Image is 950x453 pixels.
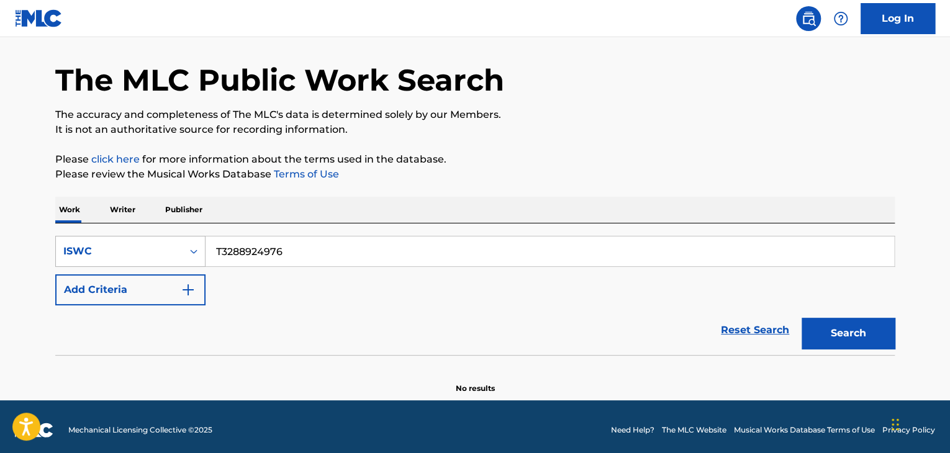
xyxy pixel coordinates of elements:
[734,424,875,436] a: Musical Works Database Terms of Use
[888,393,950,453] iframe: Chat Widget
[882,424,935,436] a: Privacy Policy
[55,167,895,182] p: Please review the Musical Works Database
[715,316,795,344] a: Reset Search
[796,6,821,31] a: Public Search
[63,244,175,259] div: ISWC
[801,11,816,26] img: search
[802,318,895,349] button: Search
[611,424,654,436] a: Need Help?
[55,274,206,305] button: Add Criteria
[68,424,212,436] span: Mechanical Licensing Collective © 2025
[892,406,899,443] div: Drag
[55,107,895,122] p: The accuracy and completeness of The MLC's data is determined solely by our Members.
[91,153,140,165] a: click here
[181,282,196,297] img: 9d2ae6d4665cec9f34b9.svg
[161,197,206,223] p: Publisher
[55,122,895,137] p: It is not an authoritative source for recording information.
[456,368,495,394] p: No results
[55,61,504,99] h1: The MLC Public Work Search
[55,197,84,223] p: Work
[662,424,726,436] a: The MLC Website
[828,6,853,31] div: Help
[106,197,139,223] p: Writer
[55,236,895,355] form: Search Form
[271,168,339,180] a: Terms of Use
[861,3,935,34] a: Log In
[15,9,63,27] img: MLC Logo
[55,152,895,167] p: Please for more information about the terms used in the database.
[833,11,848,26] img: help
